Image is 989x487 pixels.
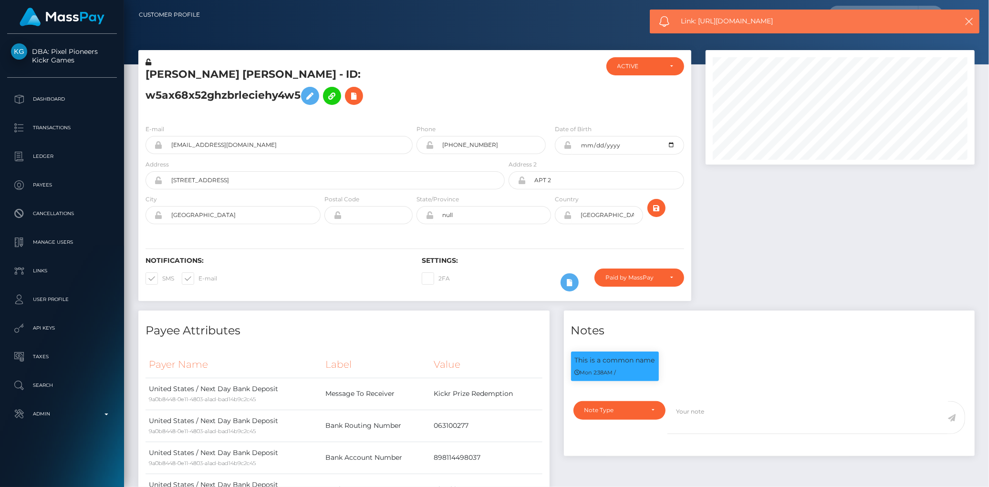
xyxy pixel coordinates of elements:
p: Payees [11,178,113,192]
label: E-mail [182,272,217,285]
div: Note Type [584,406,644,414]
a: Ledger [7,145,117,168]
button: Paid by MassPay [594,269,684,287]
p: Transactions [11,121,113,135]
label: City [146,195,157,204]
p: This is a common name [575,355,655,365]
label: E-mail [146,125,164,134]
h4: Payee Attributes [146,322,542,339]
a: Search [7,373,117,397]
label: Phone [416,125,436,134]
a: Payees [7,173,117,197]
td: Kickr Prize Redemption [431,378,542,410]
a: Admin [7,402,117,426]
a: Dashboard [7,87,117,111]
h6: Settings: [422,257,684,265]
td: 898114498037 [431,442,542,474]
small: Mon 2:38AM / [575,369,616,376]
a: API Keys [7,316,117,340]
small: 9a0b8448-0e11-4803-a1ad-bad14b9c2c45 [149,428,256,435]
small: 9a0b8448-0e11-4803-a1ad-bad14b9c2c45 [149,396,256,403]
th: Payer Name [146,352,322,378]
a: Links [7,259,117,283]
p: Links [11,264,113,278]
h5: [PERSON_NAME] [PERSON_NAME] - ID: w5ax68x52ghzbrleciehy4w5 [146,67,500,110]
div: Paid by MassPay [605,274,662,281]
label: Address 2 [509,160,537,169]
label: SMS [146,272,174,285]
label: Postal Code [324,195,359,204]
button: Note Type [573,401,666,419]
label: Country [555,195,579,204]
a: Taxes [7,345,117,369]
img: Kickr Games [11,43,27,60]
div: ACTIVE [617,62,662,70]
label: State/Province [416,195,459,204]
p: Search [11,378,113,393]
label: Address [146,160,169,169]
img: MassPay Logo [20,8,104,26]
td: Bank Routing Number [322,410,430,442]
input: Search... [829,6,918,24]
td: Message To Receiver [322,378,430,410]
a: Manage Users [7,230,117,254]
a: Customer Profile [139,5,200,25]
a: User Profile [7,288,117,311]
small: 9a0b8448-0e11-4803-a1ad-bad14b9c2c45 [149,460,256,466]
p: Ledger [11,149,113,164]
span: DBA: Pixel Pioneers Kickr Games [7,47,117,64]
th: Label [322,352,430,378]
td: United States / Next Day Bank Deposit [146,378,322,410]
td: 063100277 [431,410,542,442]
p: API Keys [11,321,113,335]
td: United States / Next Day Bank Deposit [146,442,322,474]
p: Cancellations [11,207,113,221]
p: Manage Users [11,235,113,249]
label: 2FA [422,272,450,285]
label: Date of Birth [555,125,592,134]
a: Transactions [7,116,117,140]
th: Value [431,352,542,378]
a: Cancellations [7,202,117,226]
td: United States / Next Day Bank Deposit [146,410,322,442]
td: Bank Account Number [322,442,430,474]
h6: Notifications: [146,257,407,265]
button: ACTIVE [606,57,684,75]
h4: Notes [571,322,968,339]
p: Taxes [11,350,113,364]
p: User Profile [11,292,113,307]
p: Dashboard [11,92,113,106]
p: Admin [11,407,113,421]
span: Link: [URL][DOMAIN_NAME] [681,16,938,26]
